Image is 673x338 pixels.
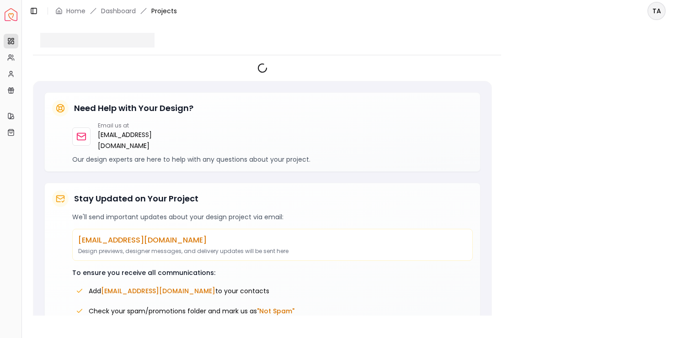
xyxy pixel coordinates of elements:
h5: Need Help with Your Design? [74,102,193,115]
p: Email us at [98,122,161,129]
p: We'll send important updates about your design project via email: [72,212,473,222]
a: [EMAIL_ADDRESS][DOMAIN_NAME] [98,129,161,151]
a: Spacejoy [5,8,17,21]
span: Projects [151,6,177,16]
p: To ensure you receive all communications: [72,268,473,277]
a: Home [66,6,85,16]
span: [EMAIL_ADDRESS][DOMAIN_NAME] [101,286,215,296]
span: Add to your contacts [89,286,269,296]
nav: breadcrumb [55,6,177,16]
p: Design previews, designer messages, and delivery updates will be sent here [78,248,467,255]
span: "Not Spam" [257,306,294,316]
a: Dashboard [101,6,136,16]
button: TA [647,2,666,20]
img: Spacejoy Logo [5,8,17,21]
span: Check your spam/promotions folder and mark us as [89,306,294,316]
p: [EMAIL_ADDRESS][DOMAIN_NAME] [78,235,467,246]
span: TA [648,3,665,19]
h5: Stay Updated on Your Project [74,192,198,205]
p: Our design experts are here to help with any questions about your project. [72,155,473,164]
